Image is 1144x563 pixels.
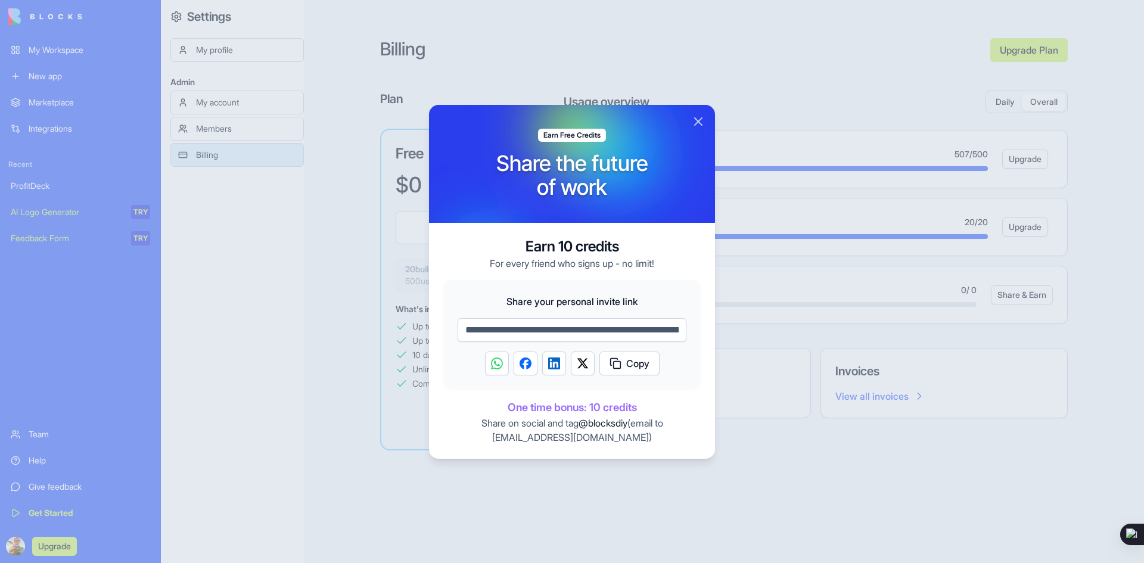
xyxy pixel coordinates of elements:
img: Facebook [520,357,531,369]
a: [EMAIL_ADDRESS][DOMAIN_NAME] [492,431,649,443]
button: Copy [599,352,660,375]
img: LinkedIn [548,357,560,369]
span: Copy [626,356,649,371]
span: Share your personal invite link [458,294,686,309]
button: Share on WhatsApp [485,352,509,375]
img: WhatsApp [491,357,503,369]
button: Share on Facebook [514,352,537,375]
button: Share on LinkedIn [542,352,566,375]
p: Share on social and tag (email to ) [443,416,701,444]
img: Twitter [577,357,589,369]
h3: Earn 10 credits [490,237,654,256]
p: For every friend who signs up - no limit! [490,256,654,270]
h1: Share the future of work [496,151,648,199]
button: Close [691,114,705,129]
span: One time bonus: 10 credits [443,399,701,416]
span: @blocksdiy [579,417,627,429]
button: Share on Twitter [571,352,595,375]
span: Earn Free Credits [543,130,601,140]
